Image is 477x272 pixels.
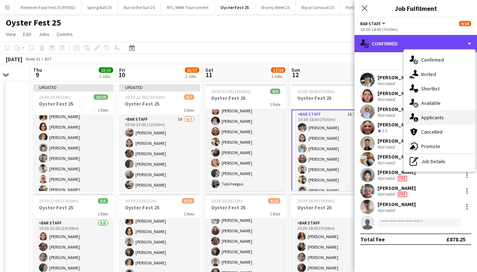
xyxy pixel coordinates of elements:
[421,57,444,63] span: Confirmed
[297,198,335,204] span: 10:30-18:00 (7h30m)
[119,67,125,73] span: Fri
[378,191,396,197] div: Not rated
[378,153,416,160] div: [PERSON_NAME]
[360,27,471,32] div: 10:30-18:00 (7h30m)
[378,201,416,208] div: [PERSON_NAME]
[459,21,471,26] span: 9/10
[54,30,76,39] a: Comms
[398,192,407,197] span: Fee
[204,71,213,79] span: 11
[271,73,285,79] div: 2 Jobs
[81,0,118,14] button: Spring Ball 25
[33,84,114,191] div: Updated10:30-23:30 (13h)10/10Oyster Fest 251 RoleBar Staff10/1010:30-23:30 (13h)[PERSON_NAME][PER...
[94,94,108,100] span: 10/10
[290,71,300,79] span: 12
[205,95,286,101] h3: Oyster Fest 25
[118,71,125,79] span: 10
[99,73,113,79] div: 2 Jobs
[119,204,200,211] h3: Oyster Fest 25
[268,198,280,204] span: 9/10
[125,198,156,204] span: 10:30-23:30 (13h)
[421,71,436,77] span: Invited
[378,97,396,102] div: Not rated
[24,56,42,62] span: Week 41
[3,30,19,39] a: View
[291,67,300,73] span: Sun
[20,30,34,39] a: Edit
[33,78,114,197] app-card-role: Bar Staff10/1010:30-23:30 (13h)[PERSON_NAME][PERSON_NAME][PERSON_NAME][PERSON_NAME][PERSON_NAME][...
[354,89,366,94] span: 9/10
[378,121,416,128] div: [PERSON_NAME]
[404,154,475,169] div: Job Details
[378,106,416,112] div: [PERSON_NAME]
[382,128,387,133] span: 3.5
[205,84,286,191] div: 10:30-22:00 (11h30m)8/8Oyster Fest 251 RoleBar Staff8/810:30-22:00 (11h30m)[PERSON_NAME][PERSON_N...
[378,138,416,144] div: [PERSON_NAME]
[378,90,416,97] div: [PERSON_NAME]
[6,55,22,63] div: [DATE]
[270,102,280,107] span: 1 Role
[378,175,396,181] div: Not rated
[98,211,108,217] span: 1 Role
[6,31,16,37] span: View
[398,176,407,181] span: Fee
[125,94,165,100] span: 10:30-22:00 (11h30m)
[185,73,199,79] div: 2 Jobs
[355,4,477,13] h3: Job Fulfilment
[360,21,387,26] button: Bar Staff
[421,100,441,106] span: Available
[39,31,49,37] span: Jobs
[33,204,114,211] h3: Oyster Fest 25
[421,114,444,121] span: Applicants
[421,85,440,92] span: Shortlist
[291,204,372,211] h3: Oyster Fest 25
[378,112,396,118] div: Not rated
[184,107,194,113] span: 1 Role
[184,94,194,100] span: 6/7
[291,84,372,191] div: 10:30-18:00 (7h30m)9/10Oyster Fest 251 RoleBar Staff1A9/1010:30-18:00 (7h30m)[PERSON_NAME][PERSON...
[33,84,114,90] div: Updated
[185,67,199,73] span: 15/17
[271,67,285,73] span: 17/18
[118,0,161,14] button: Run to the Sun 25
[119,115,200,202] app-card-role: Bar Staff5A6/710:30-22:00 (11h30m)[PERSON_NAME][PERSON_NAME][PERSON_NAME][PERSON_NAME][PERSON_NAM...
[211,198,242,204] span: 10:30-23:30 (13h)
[33,101,114,107] h3: Oyster Fest 25
[296,0,340,14] button: Royal Cornwall 25
[378,208,396,213] div: Not rated
[39,198,79,204] span: 10:30-22:00 (11h30m)
[45,56,52,62] div: BST
[98,198,108,204] span: 5/5
[119,101,200,107] h3: Oyster Fest 25
[215,0,255,14] button: Oyster Fest 25
[6,17,61,28] h1: Oyster Fest 25
[99,67,113,73] span: 15/15
[36,30,52,39] a: Jobs
[446,236,465,243] div: £878.25
[33,67,42,73] span: Thu
[39,94,70,100] span: 10:30-23:30 (13h)
[378,185,416,191] div: [PERSON_NAME]
[32,71,42,79] span: 9
[297,89,335,94] span: 10:30-18:00 (7h30m)
[378,74,416,81] div: [PERSON_NAME]
[98,107,108,113] span: 1 Role
[182,198,194,204] span: 9/10
[378,169,416,175] div: [PERSON_NAME]
[205,93,286,191] app-card-role: Bar Staff8/810:30-22:00 (11h30m)[PERSON_NAME][PERSON_NAME][PERSON_NAME][PERSON_NAME][PERSON_NAME]...
[378,160,396,165] div: Not rated
[119,84,200,90] div: Updated
[161,0,215,14] button: XFC, MMA Tournament
[205,67,213,73] span: Sat
[255,0,296,14] button: Shanty Week 25
[291,95,372,101] h3: Oyster Fest 25
[270,211,280,217] span: 1 Role
[205,204,286,211] h3: Oyster Fest 25
[15,0,81,14] button: Portleven Food Fest 25 (EV002)
[119,84,200,191] div: Updated10:30-22:00 (11h30m)6/7Oyster Fest 251 RoleBar Staff5A6/710:30-22:00 (11h30m)[PERSON_NAME]...
[360,236,385,243] div: Total fee
[378,144,396,150] div: Not rated
[57,31,73,37] span: Comms
[355,35,477,52] div: Confirmed
[270,89,280,94] span: 8/8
